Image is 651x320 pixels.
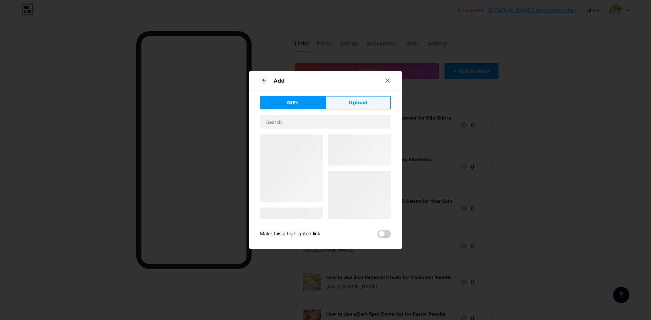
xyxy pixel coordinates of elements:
[349,99,368,106] span: Upload
[287,99,299,106] span: GIFs
[260,115,391,129] input: Search
[274,77,284,85] div: Add
[260,230,320,238] div: Make this a highlighted link
[260,96,325,109] button: GIFs
[325,96,391,109] button: Upload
